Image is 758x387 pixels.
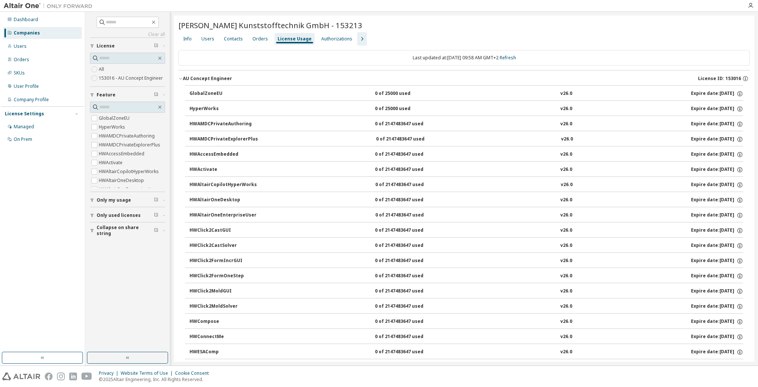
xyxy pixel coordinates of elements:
[560,303,572,310] div: v26.0
[178,20,362,30] span: [PERSON_NAME] Kunststofftechnik GmbH - 153213
[99,114,131,123] label: GlobalZoneEU
[189,318,256,325] div: HWCompose
[90,222,165,239] button: Collapse on share string
[183,76,232,82] div: AU Concept Engineer
[321,36,352,42] div: Authorizations
[691,227,743,234] div: Expire date: [DATE]
[375,166,442,173] div: 0 of 2147483647 used
[375,303,442,310] div: 0 of 2147483647 used
[189,227,256,234] div: HWClick2CastGUI
[189,116,743,132] button: HWAMDCPrivateAuthoring0 of 2147483647 usedv26.0Expire date:[DATE]
[90,38,165,54] button: License
[375,288,442,295] div: 0 of 2147483647 used
[99,65,105,74] label: All
[154,197,158,203] span: Clear filter
[14,97,49,103] div: Company Profile
[183,36,192,42] div: Info
[90,192,165,208] button: Only my usage
[189,212,256,219] div: HWAltairOneEnterpriseUser
[189,166,256,173] div: HWActivate
[97,197,131,203] span: Only my usage
[97,225,154,236] span: Collapse on share string
[97,43,115,49] span: License
[14,136,32,142] div: On Prem
[224,36,243,42] div: Contacts
[691,121,743,128] div: Expire date: [DATE]
[189,242,256,249] div: HWClick2CastSolver
[99,158,124,167] label: HWActivate
[500,54,516,61] a: Refresh
[560,349,572,355] div: v26.0
[154,92,158,98] span: Clear filter
[189,90,256,97] div: GlobalZoneEU
[5,111,44,117] div: License Settings
[691,106,743,112] div: Expire date: [DATE]
[189,314,743,330] button: HWCompose0 of 2147483647 usedv26.0Expire date:[DATE]
[560,151,572,158] div: v26.0
[189,303,256,310] div: HWClick2MoldSolver
[189,283,743,300] button: HWClick2MoldGUI0 of 2147483647 usedv26.0Expire date:[DATE]
[189,177,743,193] button: HWAltairCopilotHyperWorks0 of 2147483647 usedv26.0Expire date:[DATE]
[691,349,743,355] div: Expire date: [DATE]
[375,242,442,249] div: 0 of 2147483647 used
[691,288,743,295] div: Expire date: [DATE]
[178,70,750,87] button: AU Concept EngineerLicense ID: 153016
[81,373,92,380] img: youtube.svg
[375,197,442,204] div: 0 of 2147483647 used
[189,192,743,208] button: HWAltairOneDesktop0 of 2147483647 usedv26.0Expire date:[DATE]
[561,182,573,188] div: v26.0
[375,182,442,188] div: 0 of 2147483647 used
[201,36,214,42] div: Users
[560,242,572,249] div: v26.0
[376,136,443,143] div: 0 of 2147483647 used
[90,87,165,103] button: Feature
[560,258,572,264] div: v26.0
[561,136,573,143] div: v26.0
[189,238,743,254] button: HWClick2CastSolver0 of 2147483647 usedv26.0Expire date:[DATE]
[99,74,164,83] label: 153016 - AU Concept Engineer
[278,36,312,42] div: License Usage
[189,273,256,279] div: HWClick2FormOneStep
[99,376,213,383] p: © 2025 Altair Engineering, Inc. All Rights Reserved.
[375,273,442,279] div: 0 of 2147483647 used
[375,212,442,219] div: 0 of 2147483647 used
[189,329,743,345] button: HWConnectMe0 of 2147483647 usedv26.0Expire date:[DATE]
[90,207,165,224] button: Only used licenses
[99,176,145,185] label: HWAltairOneDesktop
[252,36,268,42] div: Orders
[375,106,442,112] div: 0 of 25000 used
[14,124,34,130] div: Managed
[14,83,39,89] div: User Profile
[189,253,743,269] button: HWClick2FormIncrGUI0 of 2147483647 usedv26.0Expire date:[DATE]
[99,123,127,132] label: HyperWorks
[189,334,256,340] div: HWConnectMe
[691,334,743,340] div: Expire date: [DATE]
[691,212,743,219] div: Expire date: [DATE]
[154,228,158,234] span: Clear filter
[99,140,162,149] label: HWAMDCPrivateExplorerPlus
[189,106,256,112] div: HyperWorks
[375,121,442,128] div: 0 of 2147483647 used
[154,212,158,218] span: Clear filter
[189,182,257,188] div: HWAltairCopilotHyperWorks
[99,132,156,140] label: HWAMDCPrivateAuthoring
[121,370,175,376] div: Website Terms of Use
[691,258,743,264] div: Expire date: [DATE]
[691,151,743,158] div: Expire date: [DATE]
[189,136,258,143] div: HWAMDCPrivateExplorerPlus
[189,146,743,163] button: HWAccessEmbedded0 of 2147483647 usedv26.0Expire date:[DATE]
[99,167,160,176] label: HWAltairCopilotHyperWorks
[691,197,743,204] div: Expire date: [DATE]
[560,273,572,279] div: v26.0
[189,131,743,148] button: HWAMDCPrivateExplorerPlus0 of 2147483647 usedv26.0Expire date:[DATE]
[560,212,572,219] div: v26.0
[189,344,743,360] button: HWESAComp0 of 2147483647 usedv26.0Expire date:[DATE]
[375,318,442,325] div: 0 of 2147483647 used
[560,106,572,112] div: v26.0
[189,207,743,224] button: HWAltairOneEnterpriseUser0 of 2147483647 usedv26.0Expire date:[DATE]
[14,57,29,63] div: Orders
[154,43,158,49] span: Clear filter
[45,373,53,380] img: facebook.svg
[189,349,256,355] div: HWESAComp
[189,359,743,376] button: HWEmbedBasic0 of 2147483647 usedv26.0Expire date:[DATE]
